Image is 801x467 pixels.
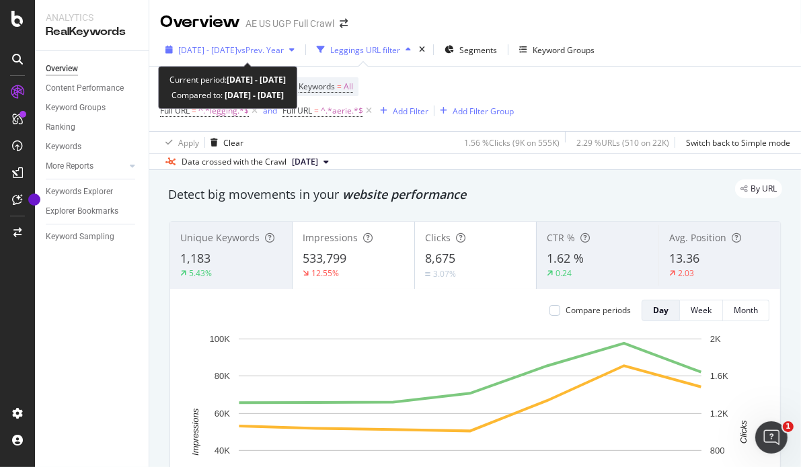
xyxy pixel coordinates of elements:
span: 1 [783,421,794,432]
button: Clear [205,132,243,153]
div: Add Filter Group [453,105,514,117]
span: Impressions [303,231,358,244]
text: 1.6K [710,371,728,381]
span: 533,799 [303,250,346,266]
button: Segments [439,39,502,60]
text: Clicks [739,420,749,443]
text: 60K [215,409,230,419]
div: Compare periods [566,304,631,316]
div: times [416,43,428,56]
div: 1.56 % Clicks ( 9K on 555K ) [464,137,560,148]
div: Day [653,304,669,316]
div: 12.55% [311,267,339,279]
div: arrow-right-arrow-left [340,19,348,28]
div: 2.03 [678,267,694,279]
button: and [263,104,277,117]
span: Keywords [299,81,335,92]
span: ^.*legging.*$ [198,101,249,120]
text: 800 [710,445,725,456]
div: Apply [178,137,199,148]
span: Unique Keywords [180,231,260,244]
div: AE US UGP Full Crawl [245,17,334,30]
button: Add Filter Group [434,103,514,119]
span: 13.36 [669,250,699,266]
div: Leggings URL filter [330,44,400,56]
a: Explorer Bookmarks [46,204,139,218]
div: Content Performance [46,81,124,95]
div: RealKeywords [46,24,138,40]
button: Add Filter [375,103,428,119]
iframe: Intercom live chat [755,421,788,454]
text: 1.2K [710,409,728,419]
span: Avg. Position [669,231,726,244]
button: Leggings URL filter [311,39,416,60]
div: Week [691,304,712,316]
button: Keyword Groups [514,39,600,60]
text: 80K [215,371,230,381]
span: 1.62 % [547,250,584,266]
button: Day [642,300,680,321]
span: = [314,105,319,116]
div: Keywords Explorer [46,185,113,199]
span: ^.*aerie.*$ [321,101,363,120]
div: legacy label [735,179,782,198]
span: = [337,81,342,92]
div: More Reports [46,159,93,173]
span: [DATE] - [DATE] [178,44,237,56]
span: Full URL [160,105,190,116]
a: Keyword Groups [46,101,139,115]
div: Keyword Sampling [46,230,114,244]
a: Keywords [46,140,139,154]
span: Full URL [282,105,312,116]
div: Keyword Groups [46,101,106,115]
span: CTR % [547,231,575,244]
a: Keywords Explorer [46,185,139,199]
a: Ranking [46,120,139,134]
button: [DATE] [287,154,334,170]
div: Switch back to Simple mode [686,137,790,148]
div: Keyword Groups [533,44,595,56]
b: [DATE] - [DATE] [223,89,284,101]
img: Equal [425,272,430,276]
a: Overview [46,62,139,76]
text: 40K [215,445,230,456]
span: Segments [459,44,497,56]
div: Tooltip anchor [28,194,40,206]
button: Week [680,300,723,321]
span: 8,675 [425,250,455,266]
button: Apply [160,132,199,153]
div: Analytics [46,11,138,24]
div: 2.29 % URLs ( 510 on 22K ) [576,137,669,148]
div: and [263,105,277,116]
text: 2K [710,334,721,344]
div: Add Filter [393,105,428,117]
span: Clicks [425,231,451,244]
div: Ranking [46,120,75,134]
div: Explorer Bookmarks [46,204,118,218]
button: [DATE] - [DATE]vsPrev. Year [160,39,300,60]
text: 100K [210,334,231,344]
div: Month [734,304,758,316]
div: 0.24 [556,267,572,279]
div: Overview [160,11,240,34]
div: Data crossed with the Crawl [182,156,287,168]
span: By URL [751,185,777,193]
div: Clear [223,137,243,148]
b: [DATE] - [DATE] [227,74,286,85]
button: Month [723,300,769,321]
span: All [344,77,353,96]
div: 5.43% [189,267,212,279]
div: Overview [46,62,78,76]
button: Switch back to Simple mode [681,132,790,153]
a: Keyword Sampling [46,230,139,244]
div: Current period: [169,72,286,87]
a: Content Performance [46,81,139,95]
span: 2024 Apr. 12th [292,156,318,168]
div: Compared to: [171,87,284,103]
a: More Reports [46,159,126,173]
text: Impressions [190,408,200,456]
span: = [192,105,196,116]
div: 3.07% [433,268,456,280]
div: Keywords [46,140,81,154]
span: vs Prev. Year [237,44,284,56]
